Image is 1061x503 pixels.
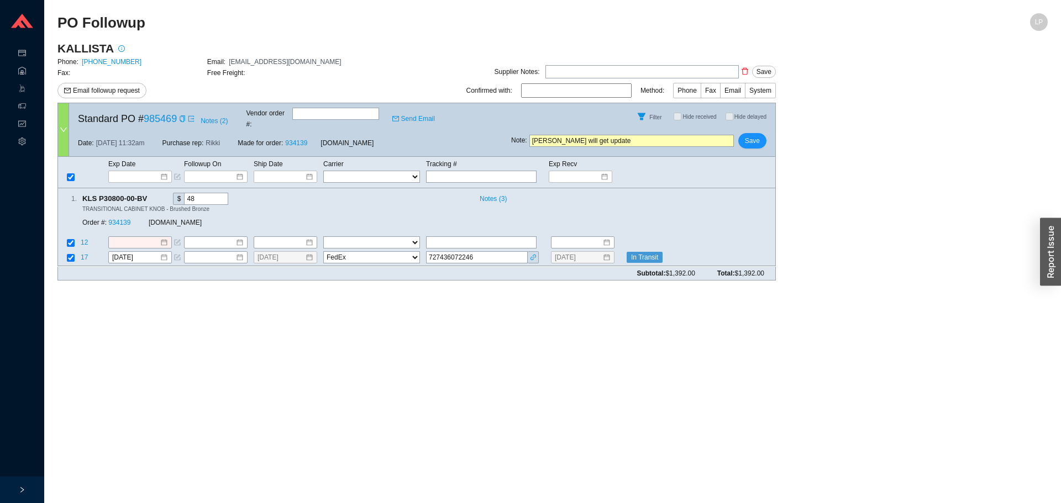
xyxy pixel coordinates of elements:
[392,113,435,124] a: mailSend Email
[426,160,457,168] span: Tracking #
[246,108,290,130] span: Vendor order # :
[749,87,771,94] span: System
[717,268,764,279] span: Total:
[726,113,733,120] input: Hide delayed
[254,160,283,168] span: Ship Date
[174,240,181,246] span: form
[674,113,681,120] input: Hide received
[112,252,160,263] input: 8/18/2025
[682,114,716,120] span: Hide received
[229,58,341,66] span: [EMAIL_ADDRESS][DOMAIN_NAME]
[82,58,141,66] a: [PHONE_NUMBER]
[64,87,71,95] span: mail
[734,114,766,120] span: Hide delayed
[633,108,650,125] button: Filter
[258,252,305,263] input: 8/18/2025
[82,193,156,205] span: KLS P30800-00-BV
[188,115,195,122] span: export
[78,137,94,149] span: Date:
[752,66,776,78] button: Save
[511,135,527,147] span: Note :
[665,269,695,277] span: $1,392.00
[206,137,220,149] span: Rikki
[555,252,602,263] input: 8/20/2025
[81,254,90,262] span: 17
[73,85,140,96] span: Email followup request
[81,239,90,247] span: 12
[114,41,129,56] button: info-circle
[57,41,114,56] h3: KALLISTA
[480,193,507,204] span: Notes ( 3 )
[321,137,374,149] span: [DOMAIN_NAME]
[392,115,399,122] span: mail
[724,87,741,94] span: Email
[757,66,771,77] span: Save
[184,160,221,168] span: Followup On
[162,137,204,149] span: Purchase rep:
[149,193,156,205] div: Copy
[96,137,145,149] span: [DATE] 11:32am
[745,135,760,146] span: Save
[82,219,107,227] span: Order #:
[60,126,67,134] span: down
[18,116,26,134] span: fund
[739,63,751,79] button: delete
[179,113,186,124] div: Copy
[149,219,202,227] span: [DOMAIN_NAME]
[633,112,650,121] span: filter
[114,45,129,52] span: info-circle
[179,115,186,122] span: copy
[705,87,716,94] span: Fax
[649,114,661,120] span: Filter
[19,486,25,493] span: right
[207,69,245,77] span: Free Freight:
[201,115,228,126] span: Notes ( 2 )
[207,58,225,66] span: Email:
[188,113,195,124] a: export
[174,255,181,261] span: form
[200,115,228,123] button: Notes (2)
[529,252,537,263] a: link
[18,134,26,151] span: setting
[174,173,181,180] span: form
[82,206,209,212] span: TRANSITIONAL CABINET KNOB - Brushed Bronze
[144,113,177,124] a: 985469
[108,219,130,227] a: 934139
[677,87,697,94] span: Phone
[738,133,766,149] button: Save
[466,83,776,98] div: Confirmed with: Method:
[57,58,78,66] span: Phone:
[637,268,695,279] span: Subtotal:
[58,193,77,204] div: 1 .
[529,254,537,262] span: link
[238,139,283,147] span: Made for order:
[627,252,663,263] span: In Transit
[323,160,344,168] span: Carrier
[57,69,70,77] span: Fax:
[78,110,177,127] span: Standard PO #
[735,269,764,277] span: $1,392.00
[57,13,800,33] h2: PO Followup
[739,67,750,75] span: delete
[108,160,135,168] span: Exp Date
[475,193,507,200] button: Notes (3)
[285,139,307,147] a: 934139
[18,45,26,63] span: credit-card
[549,160,577,168] span: Exp Recv
[57,83,146,98] button: mailEmail followup request
[495,66,540,77] div: Supplier Notes:
[173,193,184,205] div: $
[1035,13,1043,31] span: LP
